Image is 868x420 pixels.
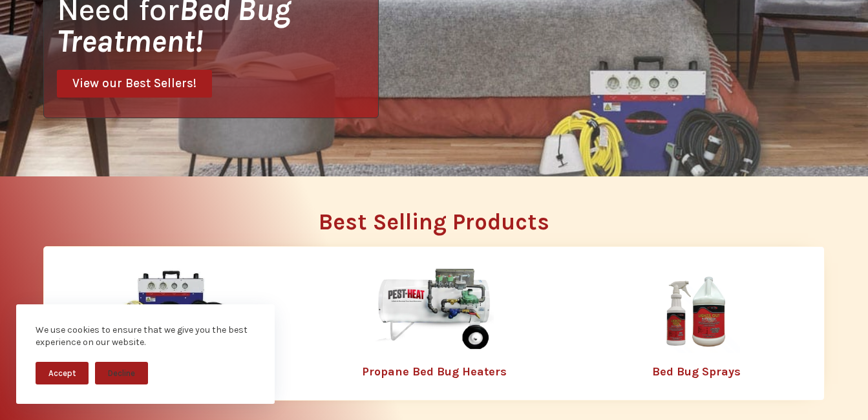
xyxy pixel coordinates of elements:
[362,364,507,379] a: Propane Bed Bug Heaters
[95,362,148,384] button: Decline
[36,324,255,349] div: We use cookies to ensure that we give you the best experience on our website.
[43,211,825,233] h2: Best Selling Products
[652,364,741,379] a: Bed Bug Sprays
[72,78,196,90] span: View our Best Sellers!
[57,70,212,98] a: View our Best Sellers!
[36,362,89,384] button: Accept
